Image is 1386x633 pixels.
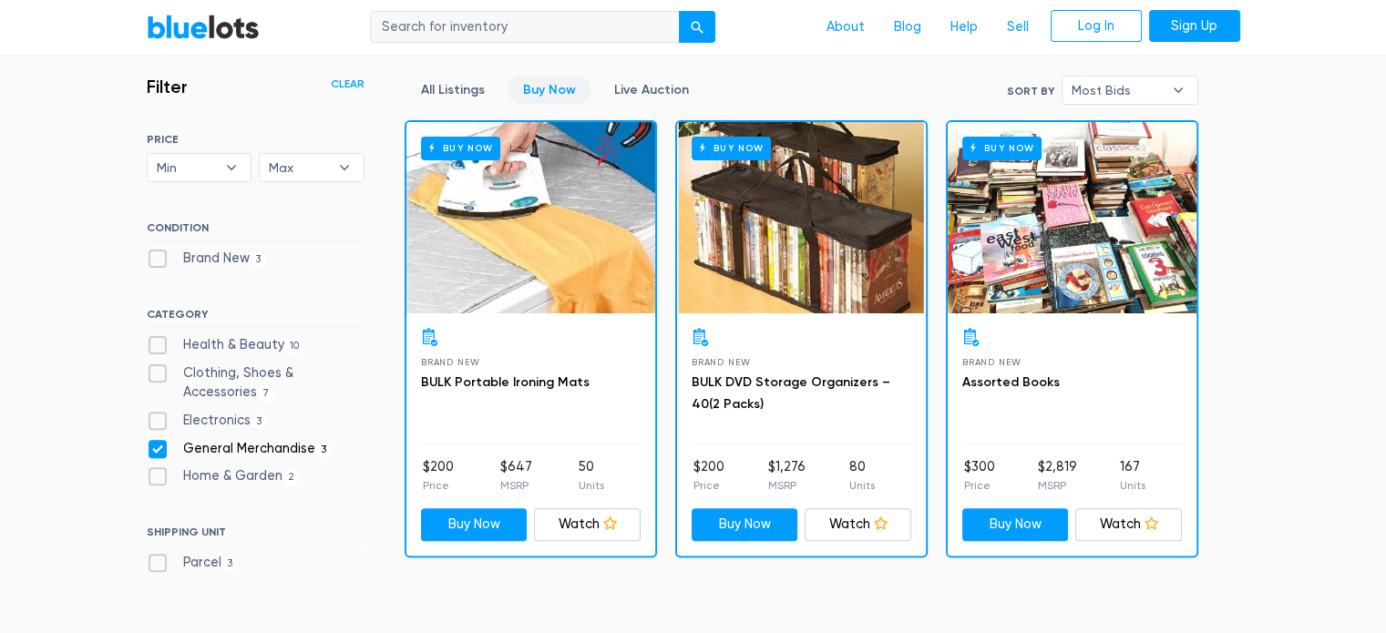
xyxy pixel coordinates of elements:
[1072,77,1163,104] span: Most Bids
[421,374,590,390] a: BULK Portable Ironing Mats
[315,443,333,457] span: 3
[1120,477,1145,494] p: Units
[421,508,528,541] a: Buy Now
[147,221,364,241] h6: CONDITION
[147,411,268,431] label: Electronics
[768,457,806,494] li: $1,276
[421,357,480,367] span: Brand New
[500,477,532,494] p: MSRP
[421,137,500,159] h6: Buy Now
[147,76,188,97] h3: Filter
[406,122,655,313] a: Buy Now
[147,335,305,355] label: Health & Beauty
[692,508,798,541] a: Buy Now
[147,553,239,573] label: Parcel
[1038,477,1077,494] p: MSRP
[962,357,1022,367] span: Brand New
[284,339,305,353] span: 10
[677,122,926,313] a: Buy Now
[157,154,217,181] span: Min
[1038,457,1077,494] li: $2,819
[936,10,992,45] a: Help
[1051,10,1142,43] a: Log In
[693,477,724,494] p: Price
[147,308,364,328] h6: CATEGORY
[962,508,1069,541] a: Buy Now
[325,154,364,181] b: ▾
[500,457,532,494] li: $647
[1075,508,1182,541] a: Watch
[147,363,364,403] label: Clothing, Shoes & Accessories
[812,10,879,45] a: About
[282,470,301,485] span: 2
[147,249,267,269] label: Brand New
[692,137,771,159] h6: Buy Now
[579,477,604,494] p: Units
[962,137,1042,159] h6: Buy Now
[212,154,251,181] b: ▾
[147,439,333,459] label: General Merchandise
[423,457,454,494] li: $200
[1120,457,1145,494] li: 167
[692,374,890,412] a: BULK DVD Storage Organizers – 40(2 Packs)
[251,414,268,429] span: 3
[257,387,275,402] span: 7
[962,374,1060,390] a: Assorted Books
[147,526,364,546] h6: SHIPPING UNIT
[948,122,1196,313] a: Buy Now
[964,477,995,494] p: Price
[964,457,995,494] li: $300
[1007,83,1054,99] label: Sort By
[805,508,911,541] a: Watch
[147,133,364,146] h6: PRICE
[370,11,680,44] input: Search for inventory
[147,466,301,486] label: Home & Garden
[992,10,1043,45] a: Sell
[1159,77,1197,104] b: ▾
[508,76,591,104] a: Buy Now
[579,457,604,494] li: 50
[599,76,704,104] a: Live Auction
[423,477,454,494] p: Price
[879,10,936,45] a: Blog
[693,457,724,494] li: $200
[849,457,875,494] li: 80
[534,508,641,541] a: Watch
[331,76,364,92] a: Clear
[768,477,806,494] p: MSRP
[849,477,875,494] p: Units
[250,252,267,267] span: 3
[221,556,239,571] span: 3
[147,14,260,40] a: BlueLots
[269,154,329,181] span: Max
[1149,10,1240,43] a: Sign Up
[692,357,751,367] span: Brand New
[406,76,500,104] a: All Listings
